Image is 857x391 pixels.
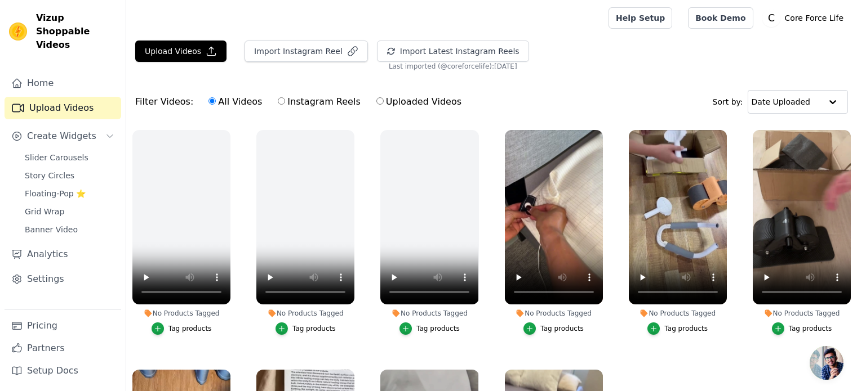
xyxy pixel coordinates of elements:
[540,324,584,333] div: Tag products
[18,150,121,165] a: Slider Carousels
[505,309,603,318] div: No Products Tagged
[416,324,460,333] div: Tag products
[25,206,64,217] span: Grid Wrap
[5,97,121,119] a: Upload Videos
[780,8,848,28] p: Core Force Life
[5,268,121,290] a: Settings
[152,322,212,335] button: Tag products
[27,129,96,143] span: Create Widgets
[376,95,462,109] label: Uploaded Videos
[609,7,672,29] a: Help Setup
[18,222,121,237] a: Banner Video
[278,97,285,105] input: Instagram Reels
[772,322,832,335] button: Tag products
[753,309,851,318] div: No Products Tagged
[25,152,88,163] span: Slider Carousels
[25,170,74,181] span: Story Circles
[25,188,86,199] span: Floating-Pop ⭐
[276,322,336,335] button: Tag products
[5,243,121,266] a: Analytics
[18,204,121,219] a: Grid Wrap
[629,309,727,318] div: No Products Tagged
[768,12,775,24] text: C
[377,41,529,62] button: Import Latest Instagram Reels
[5,314,121,337] a: Pricing
[5,359,121,382] a: Setup Docs
[647,322,708,335] button: Tag products
[168,324,212,333] div: Tag products
[135,41,227,62] button: Upload Videos
[245,41,368,62] button: Import Instagram Reel
[135,89,468,115] div: Filter Videos:
[380,309,478,318] div: No Products Tagged
[713,90,849,114] div: Sort by:
[399,322,460,335] button: Tag products
[9,23,27,41] img: Vizup
[376,97,384,105] input: Uploaded Videos
[132,309,230,318] div: No Products Tagged
[810,346,843,380] div: Открытый чат
[789,324,832,333] div: Tag products
[18,186,121,201] a: Floating-Pop ⭐
[5,125,121,147] button: Create Widgets
[277,95,361,109] label: Instagram Reels
[18,168,121,183] a: Story Circles
[523,322,584,335] button: Tag products
[292,324,336,333] div: Tag products
[762,8,848,28] button: C Core Force Life
[389,62,517,71] span: Last imported (@ coreforcelife ): [DATE]
[256,309,354,318] div: No Products Tagged
[5,72,121,95] a: Home
[5,337,121,359] a: Partners
[208,95,263,109] label: All Videos
[664,324,708,333] div: Tag products
[688,7,753,29] a: Book Demo
[25,224,78,235] span: Banner Video
[36,11,117,52] span: Vizup Shoppable Videos
[208,97,216,105] input: All Videos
